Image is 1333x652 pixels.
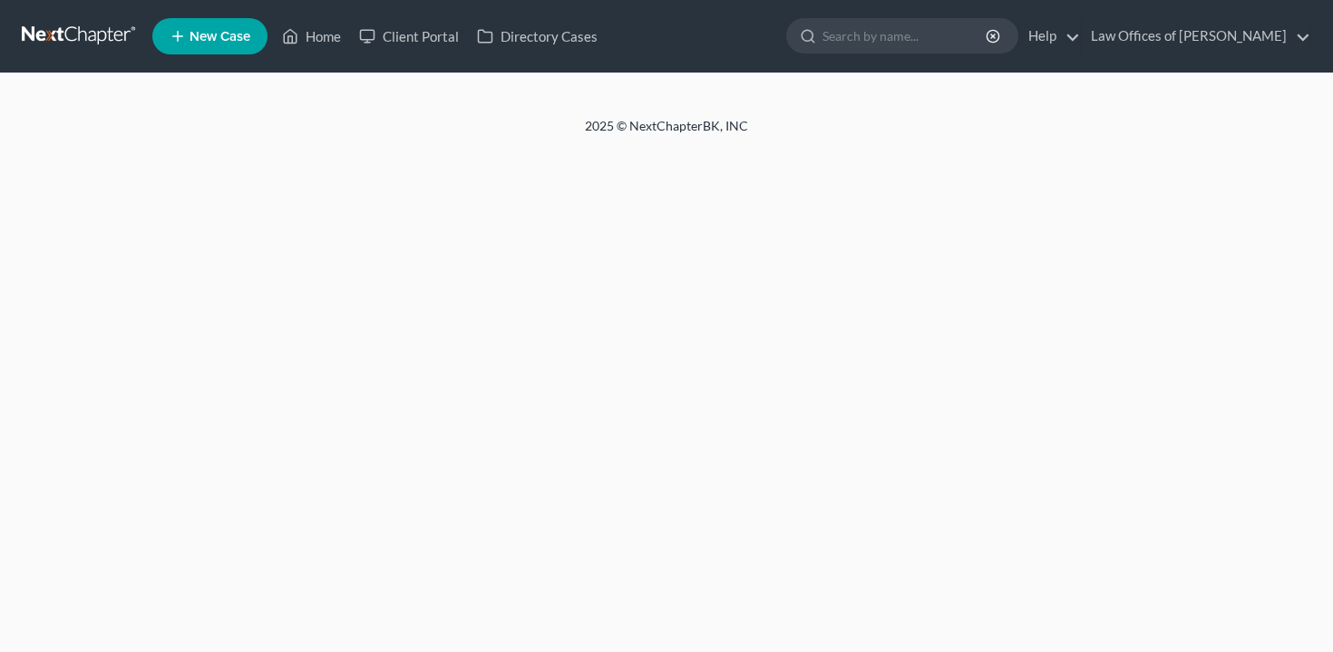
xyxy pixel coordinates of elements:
[150,117,1183,150] div: 2025 © NextChapterBK, INC
[1082,20,1310,53] a: Law Offices of [PERSON_NAME]
[822,19,988,53] input: Search by name...
[468,20,607,53] a: Directory Cases
[350,20,468,53] a: Client Portal
[273,20,350,53] a: Home
[190,30,250,44] span: New Case
[1019,20,1080,53] a: Help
